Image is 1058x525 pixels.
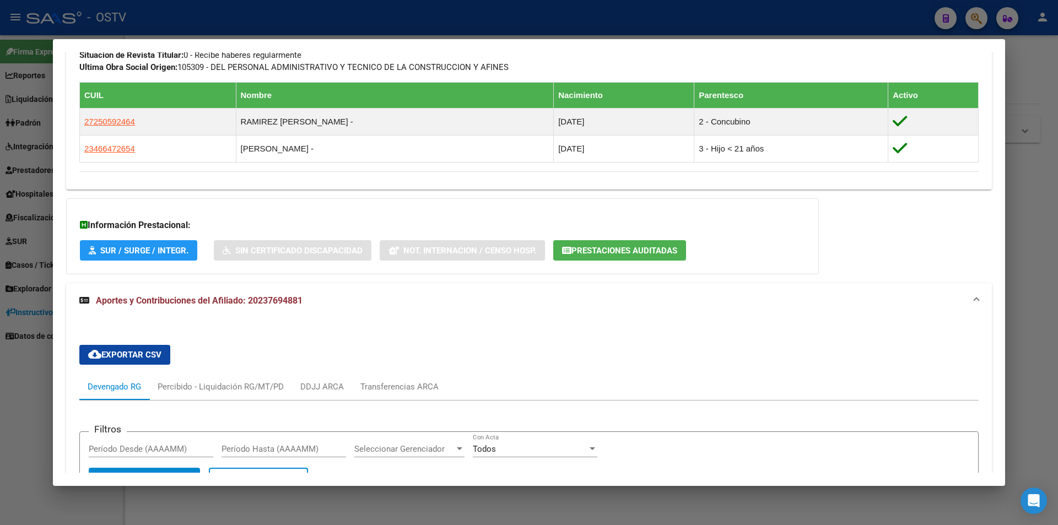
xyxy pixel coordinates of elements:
[79,62,177,72] strong: Ultima Obra Social Origen:
[554,82,694,108] th: Nacimiento
[88,381,141,393] div: Devengado RG
[80,219,805,232] h3: Información Prestacional:
[80,240,197,261] button: SUR / SURGE / INTEGR.
[100,246,188,256] span: SUR / SURGE / INTEGR.
[300,381,344,393] div: DDJJ ARCA
[88,350,161,360] span: Exportar CSV
[694,108,888,135] td: 2 - Concubino
[84,117,135,126] span: 27250592464
[88,348,101,361] mat-icon: cloud_download
[235,246,363,256] span: Sin Certificado Discapacidad
[473,444,496,454] span: Todos
[209,468,308,490] button: Borrar Filtros
[89,423,127,435] h3: Filtros
[554,135,694,162] td: [DATE]
[219,472,232,485] mat-icon: delete
[888,82,979,108] th: Activo
[79,50,301,60] span: 0 - Recibe haberes regularmente
[236,82,554,108] th: Nombre
[694,82,888,108] th: Parentesco
[96,295,303,306] span: Aportes y Contribuciones del Afiliado: 20237694881
[236,108,554,135] td: RAMIREZ [PERSON_NAME] -
[84,144,135,153] span: 23466472654
[354,444,455,454] span: Seleccionar Gerenciador
[66,283,992,318] mat-expansion-panel-header: Aportes y Contribuciones del Afiliado: 20237694881
[403,246,536,256] span: Not. Internacion / Censo Hosp.
[89,468,200,490] button: Buscar Registros
[79,50,183,60] strong: Situacion de Revista Titular:
[694,135,888,162] td: 3 - Hijo < 21 años
[214,240,371,261] button: Sin Certificado Discapacidad
[79,62,509,72] span: 105309 - DEL PERSONAL ADMINISTRATIVO Y TECNICO DE LA CONSTRUCCION Y AFINES
[236,135,554,162] td: [PERSON_NAME] -
[360,381,439,393] div: Transferencias ARCA
[79,345,170,365] button: Exportar CSV
[554,108,694,135] td: [DATE]
[380,240,545,261] button: Not. Internacion / Censo Hosp.
[80,82,236,108] th: CUIL
[1021,488,1047,514] div: Open Intercom Messenger
[571,246,677,256] span: Prestaciones Auditadas
[99,472,112,485] mat-icon: search
[158,381,284,393] div: Percibido - Liquidación RG/MT/PD
[553,240,686,261] button: Prestaciones Auditadas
